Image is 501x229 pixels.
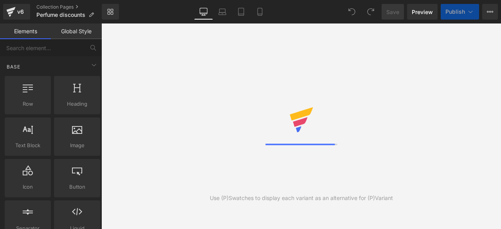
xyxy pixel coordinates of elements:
[7,183,49,191] span: Icon
[102,4,119,20] a: New Library
[386,8,399,16] span: Save
[36,12,85,18] span: Perfume discounts
[445,9,465,15] span: Publish
[344,4,360,20] button: Undo
[482,4,498,20] button: More
[56,141,98,150] span: Image
[250,4,269,20] a: Mobile
[36,4,102,10] a: Collection Pages
[232,4,250,20] a: Tablet
[363,4,378,20] button: Redo
[194,4,213,20] a: Desktop
[412,8,433,16] span: Preview
[210,194,393,202] div: Use (P)Swatches to display each variant as an alternative for (P)Variant
[51,23,102,39] a: Global Style
[407,4,438,20] a: Preview
[6,63,21,70] span: Base
[56,183,98,191] span: Button
[3,4,30,20] a: v6
[56,100,98,108] span: Heading
[7,100,49,108] span: Row
[441,4,479,20] button: Publish
[16,7,25,17] div: v6
[213,4,232,20] a: Laptop
[7,141,49,150] span: Text Block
